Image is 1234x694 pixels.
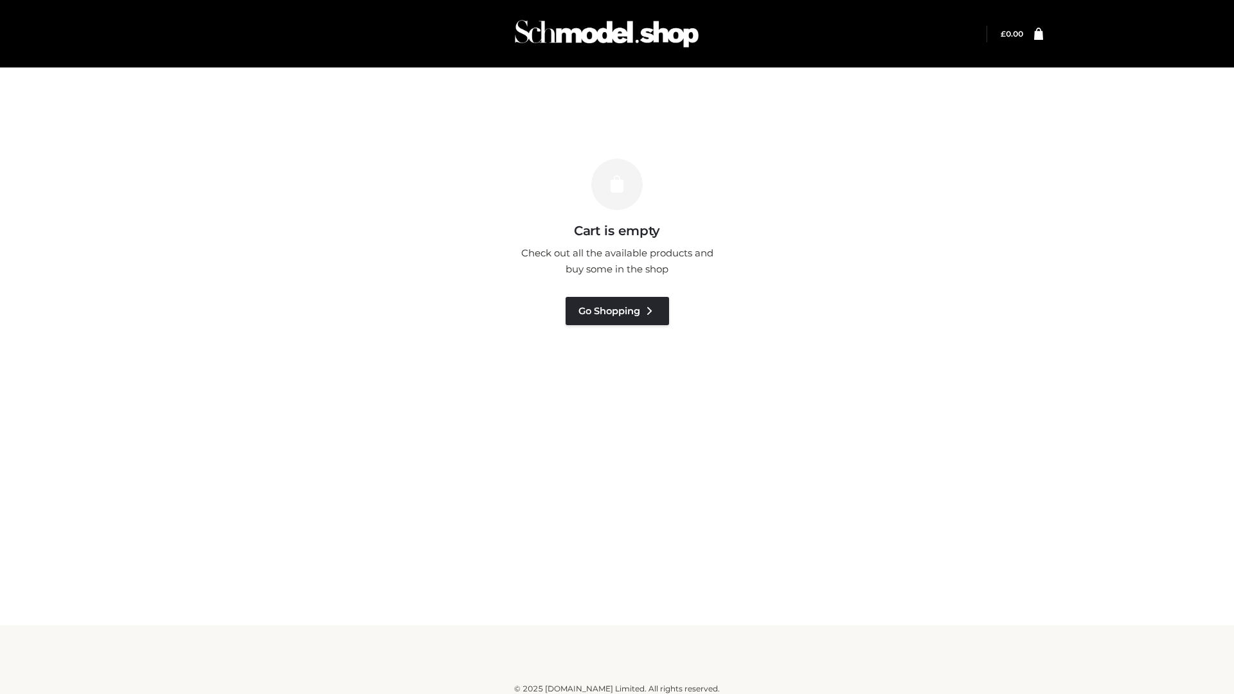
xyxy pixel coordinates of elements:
[566,297,669,325] a: Go Shopping
[1001,29,1023,39] a: £0.00
[220,223,1014,238] h3: Cart is empty
[510,8,703,59] img: Schmodel Admin 964
[1001,29,1006,39] span: £
[1001,29,1023,39] bdi: 0.00
[514,245,720,278] p: Check out all the available products and buy some in the shop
